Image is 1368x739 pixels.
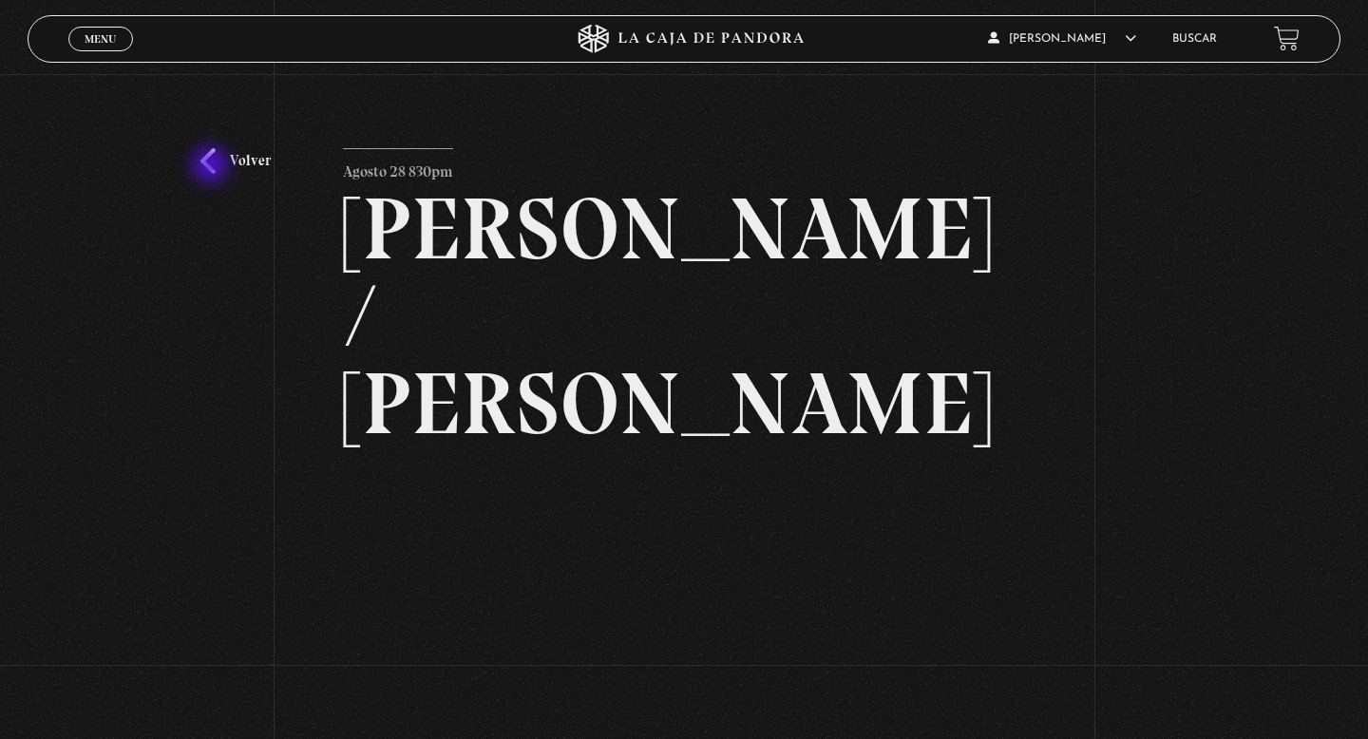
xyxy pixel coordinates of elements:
a: Volver [200,148,271,174]
h2: [PERSON_NAME] / [PERSON_NAME] [343,185,1026,447]
p: Agosto 28 830pm [343,148,453,186]
span: Menu [85,33,116,45]
a: View your shopping cart [1274,26,1300,51]
a: Buscar [1172,33,1217,45]
span: Cerrar [79,48,123,62]
span: [PERSON_NAME] [988,33,1136,45]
